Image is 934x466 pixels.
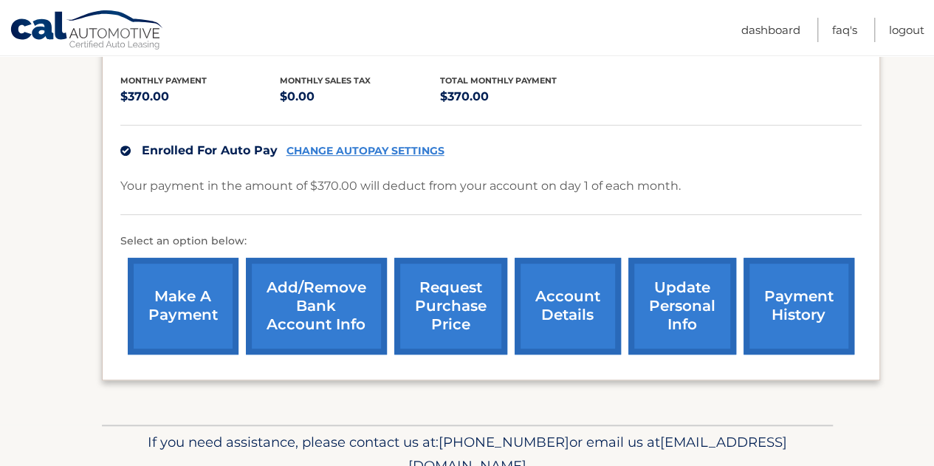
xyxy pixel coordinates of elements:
[120,75,207,86] span: Monthly Payment
[120,86,281,107] p: $370.00
[832,18,857,42] a: FAQ's
[286,145,444,157] a: CHANGE AUTOPAY SETTINGS
[440,75,557,86] span: Total Monthly Payment
[128,258,238,354] a: make a payment
[741,18,800,42] a: Dashboard
[515,258,621,354] a: account details
[280,75,371,86] span: Monthly sales Tax
[120,176,681,196] p: Your payment in the amount of $370.00 will deduct from your account on day 1 of each month.
[889,18,924,42] a: Logout
[280,86,440,107] p: $0.00
[10,10,165,52] a: Cal Automotive
[246,258,387,354] a: Add/Remove bank account info
[120,233,862,250] p: Select an option below:
[628,258,736,354] a: update personal info
[394,258,507,354] a: request purchase price
[744,258,854,354] a: payment history
[439,434,569,450] span: [PHONE_NUMBER]
[120,145,131,156] img: check.svg
[440,86,600,107] p: $370.00
[142,143,278,157] span: Enrolled For Auto Pay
